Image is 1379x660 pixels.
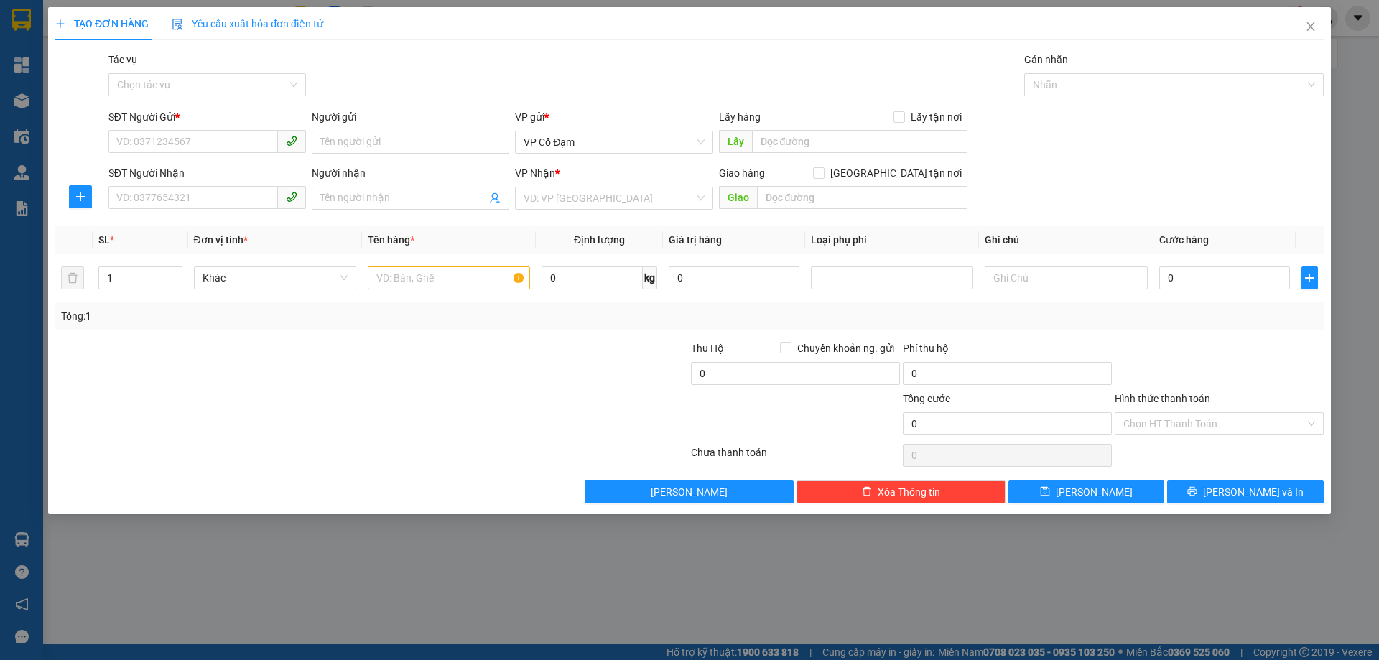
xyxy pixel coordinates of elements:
[70,191,91,203] span: plus
[516,109,713,125] div: VP gửi
[1041,486,1051,498] span: save
[99,234,111,246] span: SL
[524,131,705,153] span: VP Cổ Đạm
[1302,272,1317,284] span: plus
[1057,484,1133,500] span: [PERSON_NAME]
[61,266,84,289] button: delete
[286,191,297,203] span: phone
[61,308,532,324] div: Tổng: 1
[1301,266,1317,289] button: plus
[368,266,530,289] input: VD: Bàn, Ghế
[669,234,722,246] span: Giá trị hàng
[878,484,940,500] span: Xóa Thông tin
[691,343,724,354] span: Thu Hộ
[980,226,1153,254] th: Ghi chú
[1168,480,1324,503] button: printer[PERSON_NAME] và In
[1008,480,1164,503] button: save[PERSON_NAME]
[1291,7,1331,47] button: Close
[752,130,967,153] input: Dọc đường
[574,234,625,246] span: Định lượng
[757,186,967,209] input: Dọc đường
[791,340,900,356] span: Chuyển khoản ng. gửi
[1305,21,1317,32] span: close
[108,109,306,125] div: SĐT Người Gửi
[643,266,657,289] span: kg
[669,266,799,289] input: 0
[286,135,297,147] span: phone
[825,165,967,181] span: [GEOGRAPHIC_DATA] tận nơi
[719,167,765,179] span: Giao hàng
[172,19,183,30] img: icon
[312,165,509,181] div: Người nhận
[108,165,306,181] div: SĐT Người Nhận
[312,109,509,125] div: Người gửi
[689,445,901,470] div: Chưa thanh toán
[719,130,752,153] span: Lấy
[55,18,149,29] span: TẠO ĐƠN HÀNG
[585,480,794,503] button: [PERSON_NAME]
[203,267,348,289] span: Khác
[719,111,761,123] span: Lấy hàng
[1203,484,1304,500] span: [PERSON_NAME] và In
[55,19,65,29] span: plus
[69,185,92,208] button: plus
[172,18,323,29] span: Yêu cầu xuất hóa đơn điện tử
[1115,393,1210,404] label: Hình thức thanh toán
[903,393,950,404] span: Tổng cước
[797,480,1006,503] button: deleteXóa Thông tin
[1159,234,1209,246] span: Cước hàng
[1187,486,1197,498] span: printer
[490,192,501,204] span: user-add
[651,484,728,500] span: [PERSON_NAME]
[108,54,137,65] label: Tác vụ
[905,109,967,125] span: Lấy tận nơi
[719,186,757,209] span: Giao
[805,226,979,254] th: Loại phụ phí
[862,486,872,498] span: delete
[985,266,1148,289] input: Ghi Chú
[368,234,414,246] span: Tên hàng
[903,340,1112,362] div: Phí thu hộ
[194,234,248,246] span: Đơn vị tính
[1024,54,1068,65] label: Gán nhãn
[516,167,556,179] span: VP Nhận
